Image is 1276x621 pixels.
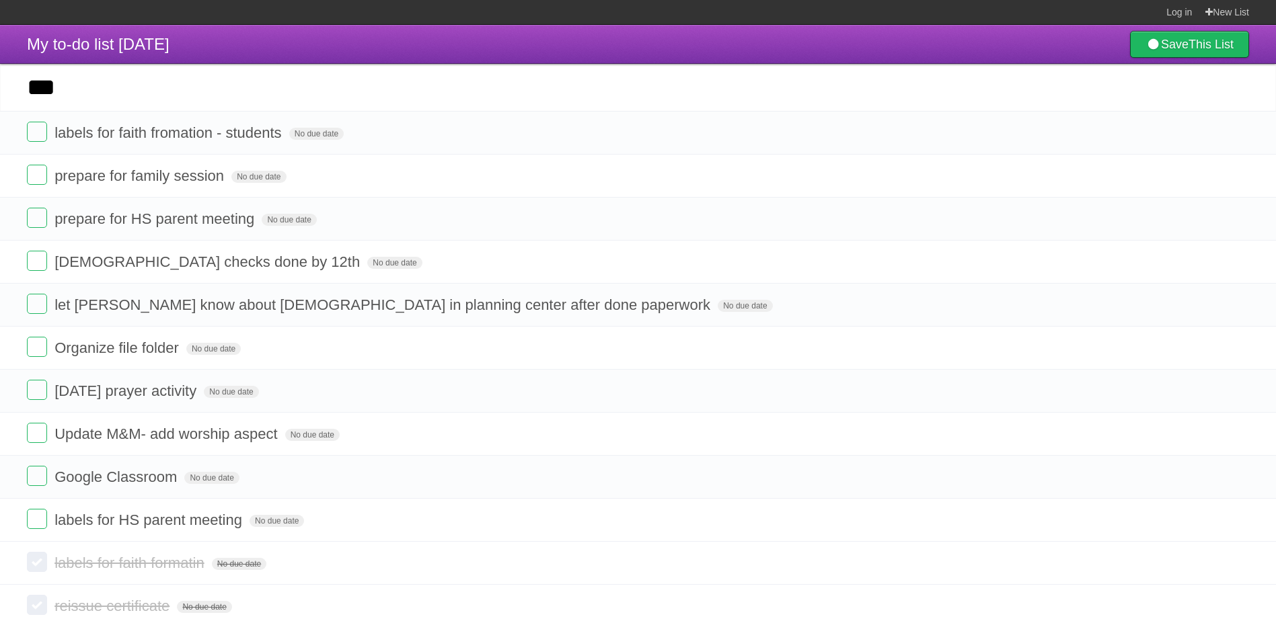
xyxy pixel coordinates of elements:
label: Done [27,509,47,529]
span: labels for faith fromation - students [54,124,285,141]
span: Organize file folder [54,339,182,356]
span: No due date [262,214,316,226]
label: Done [27,251,47,271]
span: No due date [177,601,231,613]
label: Done [27,294,47,314]
label: Done [27,552,47,572]
span: labels for faith formatin [54,554,208,571]
span: [DEMOGRAPHIC_DATA] checks done by 12th [54,253,363,270]
span: No due date [718,300,772,312]
span: labels for HS parent meeting [54,511,246,528]
b: This List [1189,38,1234,51]
span: Update M&M- add worship aspect [54,425,280,442]
label: Done [27,380,47,400]
span: No due date [212,558,266,570]
span: Google Classroom [54,468,180,485]
span: My to-do list [DATE] [27,35,170,53]
label: Done [27,165,47,185]
span: No due date [184,472,239,484]
label: Done [27,595,47,615]
span: No due date [367,257,422,269]
span: No due date [285,429,340,441]
span: prepare for HS parent meeting [54,210,258,227]
span: reissue certificate [54,597,173,614]
label: Done [27,466,47,486]
label: Done [27,208,47,228]
span: let [PERSON_NAME] know about [DEMOGRAPHIC_DATA] in planning center after done paperwork [54,296,714,313]
span: No due date [231,171,286,183]
a: SaveThis List [1130,31,1249,58]
label: Done [27,423,47,443]
label: Done [27,122,47,142]
span: No due date [289,128,344,140]
span: prepare for family session [54,167,227,184]
span: [DATE] prayer activity [54,382,200,399]
span: No due date [250,515,304,527]
span: No due date [204,386,258,398]
span: No due date [186,343,241,355]
label: Done [27,337,47,357]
